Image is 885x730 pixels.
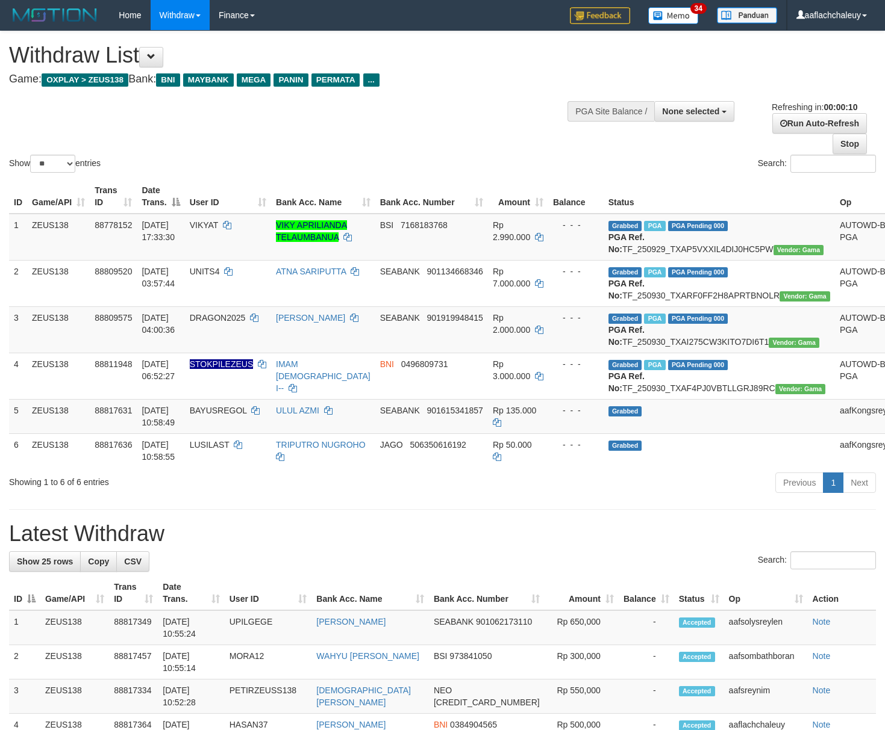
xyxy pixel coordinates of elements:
[758,155,876,173] label: Search:
[604,214,835,261] td: TF_250929_TXAP5VXXIL4DIJ0HC5PW
[548,179,604,214] th: Balance
[225,576,312,610] th: User ID: activate to sort column ascending
[311,73,360,87] span: PERMATA
[276,313,345,323] a: [PERSON_NAME]
[27,433,90,468] td: ZEUS138
[185,179,271,214] th: User ID: activate to sort column ascending
[493,313,530,335] span: Rp 2.000.000
[9,73,578,85] h4: Game: Bank:
[823,472,843,493] a: 1
[668,360,728,370] span: PGA Pending
[619,645,674,679] td: -
[608,360,642,370] span: Grabbed
[95,440,132,450] span: 88817636
[843,472,876,493] a: Next
[553,404,599,416] div: - - -
[772,102,857,112] span: Refreshing in:
[95,220,132,230] span: 88778152
[654,101,734,122] button: None selected
[9,576,40,610] th: ID: activate to sort column descending
[488,179,548,214] th: Amount: activate to sort column ascending
[608,325,645,347] b: PGA Ref. No:
[568,101,654,122] div: PGA Site Balance /
[95,359,132,369] span: 88811948
[380,406,420,415] span: SEABANK
[401,220,448,230] span: Copy 7168183768 to clipboard
[276,220,347,242] a: VIKY APRILIANDA TELAUMBANUA
[95,406,132,415] span: 88817631
[142,359,175,381] span: [DATE] 06:52:27
[724,576,808,610] th: Op: activate to sort column ascending
[27,260,90,306] td: ZEUS138
[553,219,599,231] div: - - -
[95,267,132,276] span: 88809520
[434,617,474,626] span: SEABANK
[40,610,109,645] td: ZEUS138
[493,267,530,288] span: Rp 7.000.000
[9,260,27,306] td: 2
[375,179,488,214] th: Bank Acc. Number: activate to sort column ascending
[619,610,674,645] td: -
[316,720,386,729] a: [PERSON_NAME]
[95,313,132,323] span: 88809575
[9,399,27,433] td: 5
[225,679,312,714] td: PETIRZEUSS138
[824,102,857,112] strong: 00:00:10
[717,7,777,23] img: panduan.png
[449,651,492,661] span: Copy 973841050 to clipboard
[27,306,90,353] td: ZEUS138
[190,267,220,276] span: UNITS4
[450,720,497,729] span: Copy 0384904565 to clipboard
[9,155,101,173] label: Show entries
[27,353,90,399] td: ZEUS138
[158,645,224,679] td: [DATE] 10:55:14
[142,220,175,242] span: [DATE] 17:33:30
[434,720,448,729] span: BNI
[9,471,360,488] div: Showing 1 to 6 of 6 entries
[142,267,175,288] span: [DATE] 03:57:44
[190,440,230,450] span: LUSILAST
[27,399,90,433] td: ZEUS138
[608,314,642,324] span: Grabbed
[619,679,674,714] td: -
[80,551,117,572] a: Copy
[137,179,184,214] th: Date Trans.: activate to sort column descending
[608,441,642,451] span: Grabbed
[775,384,826,394] span: Vendor URL: https://trx31.1velocity.biz
[9,306,27,353] td: 3
[644,267,665,277] span: Marked by aafkaynarin
[9,433,27,468] td: 6
[237,73,271,87] span: MEGA
[276,359,371,393] a: IMAM [DEMOGRAPHIC_DATA] I--
[380,359,394,369] span: BNI
[9,522,876,546] h1: Latest Withdraw
[190,220,218,230] span: VIKYAT
[142,406,175,427] span: [DATE] 10:58:49
[644,360,665,370] span: Marked by aafsreyleap
[570,7,630,24] img: Feedback.jpg
[190,313,246,323] span: DRAGON2025
[553,358,599,370] div: - - -
[724,679,808,714] td: aafsreynim
[380,440,403,450] span: JAGO
[9,679,40,714] td: 3
[109,679,158,714] td: 88817334
[608,371,645,393] b: PGA Ref. No:
[668,267,728,277] span: PGA Pending
[604,306,835,353] td: TF_250930_TXAI275CW3KITO7DI6T1
[9,645,40,679] td: 2
[271,179,375,214] th: Bank Acc. Name: activate to sort column ascending
[553,265,599,277] div: - - -
[690,3,707,14] span: 34
[493,440,532,450] span: Rp 50.000
[40,576,109,610] th: Game/API: activate to sort column ascending
[808,576,876,610] th: Action
[775,472,824,493] a: Previous
[380,267,420,276] span: SEABANK
[553,312,599,324] div: - - -
[401,359,448,369] span: Copy 0496809731 to clipboard
[9,551,81,572] a: Show 25 rows
[190,406,247,415] span: BAYUSREGOL
[679,652,715,662] span: Accepted
[545,576,619,610] th: Amount: activate to sort column ascending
